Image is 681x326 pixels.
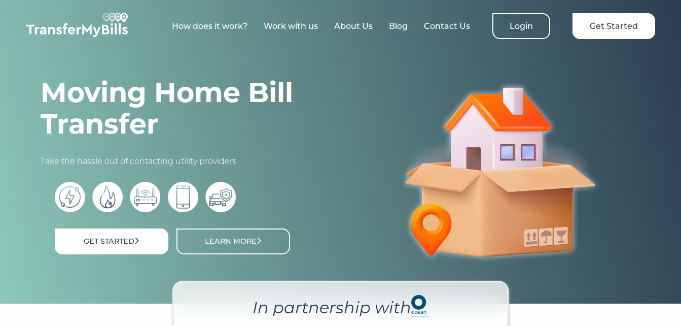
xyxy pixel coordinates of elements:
img: gas bills icon [92,182,123,212]
a: About Us [334,21,373,31]
a: How does it work? [172,21,247,31]
h4: In partnership with [194,295,487,318]
a: Learn More [176,229,290,254]
p: Take the hassle out of contacting utility providers [41,155,320,168]
img: phone bill icon [168,182,198,212]
img: partnership-icon.png [396,81,605,263]
img: TransferMyBills.com - Helping ease the stress of moving [26,13,128,37]
img: car insurance icon [205,182,236,212]
a: Login [492,13,550,39]
a: Get Started [55,229,168,254]
a: Blog [389,21,408,31]
a: Contact Us [424,21,470,31]
h1: Moving Home Bill Transfer [41,77,320,140]
img: broadband icon [130,182,160,212]
img: electric bills icon [55,182,85,212]
a: Get Started [572,13,655,39]
a: Work with us [264,21,318,31]
img: Ocean [411,295,428,318]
